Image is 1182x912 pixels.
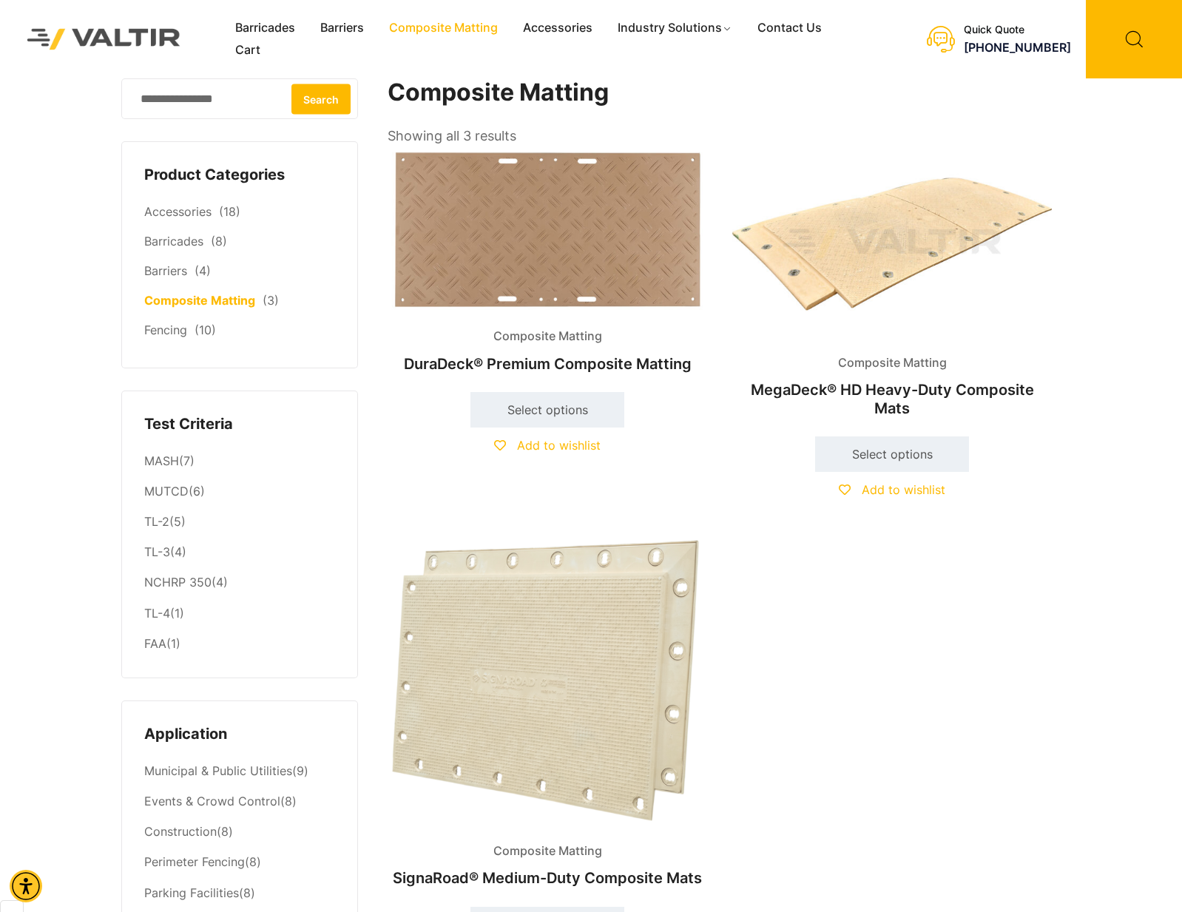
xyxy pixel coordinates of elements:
[223,39,273,61] a: Cart
[388,862,707,894] h2: SignaRoad® Medium-Duty Composite Mats
[144,263,187,278] a: Barriers
[144,413,335,436] h4: Test Criteria
[732,374,1052,424] h2: MegaDeck® HD Heavy-Duty Composite Mats
[732,148,1052,424] a: Composite MattingMegaDeck® HD Heavy-Duty Composite Mats
[388,124,516,149] p: Showing all 3 results
[195,322,216,337] span: (10)
[144,606,170,621] a: TL-4
[862,482,945,497] span: Add to wishlist
[388,78,1053,107] h1: Composite Matting
[144,794,280,808] a: Events & Crowd Control
[144,453,179,468] a: MASH
[827,352,958,374] span: Composite Matting
[144,507,335,538] li: (5)
[219,204,240,219] span: (18)
[388,531,707,895] a: Composite MattingSignaRoad® Medium-Duty Composite Mats
[195,263,211,278] span: (4)
[470,392,624,428] a: Select options for “DuraDeck® Premium Composite Matting”
[964,24,1071,36] div: Quick Quote
[144,787,335,817] li: (8)
[144,878,335,908] li: (8)
[510,17,605,39] a: Accessories
[732,148,1052,340] img: Composite Matting
[263,293,279,308] span: (3)
[388,148,707,314] img: Composite Matting
[144,636,166,651] a: FAA
[144,817,335,848] li: (8)
[144,568,335,598] li: (4)
[964,40,1071,55] a: call (888) 496-3625
[144,514,169,529] a: TL-2
[144,824,217,839] a: Construction
[144,763,292,778] a: Municipal & Public Utilities
[144,598,335,629] li: (1)
[308,17,376,39] a: Barriers
[121,78,358,119] input: Search for:
[605,17,745,39] a: Industry Solutions
[144,322,187,337] a: Fencing
[223,17,308,39] a: Barricades
[144,484,189,499] a: MUTCD
[144,854,245,869] a: Perimeter Fencing
[388,531,707,828] img: Composite Matting
[388,148,707,380] a: Composite MattingDuraDeck® Premium Composite Matting
[291,84,351,114] button: Search
[144,538,335,568] li: (4)
[839,482,945,497] a: Add to wishlist
[494,438,601,453] a: Add to wishlist
[745,17,834,39] a: Contact Us
[144,885,239,900] a: Parking Facilities
[11,13,197,65] img: Valtir Rentals
[144,848,335,878] li: (8)
[144,204,212,219] a: Accessories
[211,234,227,249] span: (8)
[144,446,335,476] li: (7)
[144,544,170,559] a: TL-3
[144,629,335,655] li: (1)
[144,477,335,507] li: (6)
[144,757,335,787] li: (9)
[482,325,613,348] span: Composite Matting
[144,723,335,746] h4: Application
[388,348,707,380] h2: DuraDeck® Premium Composite Matting
[815,436,969,472] a: Select options for “MegaDeck® HD Heavy-Duty Composite Mats”
[376,17,510,39] a: Composite Matting
[144,164,335,186] h4: Product Categories
[10,870,42,902] div: Accessibility Menu
[144,575,212,590] a: NCHRP 350
[144,234,203,249] a: Barricades
[482,840,613,862] span: Composite Matting
[517,438,601,453] span: Add to wishlist
[144,293,255,308] a: Composite Matting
